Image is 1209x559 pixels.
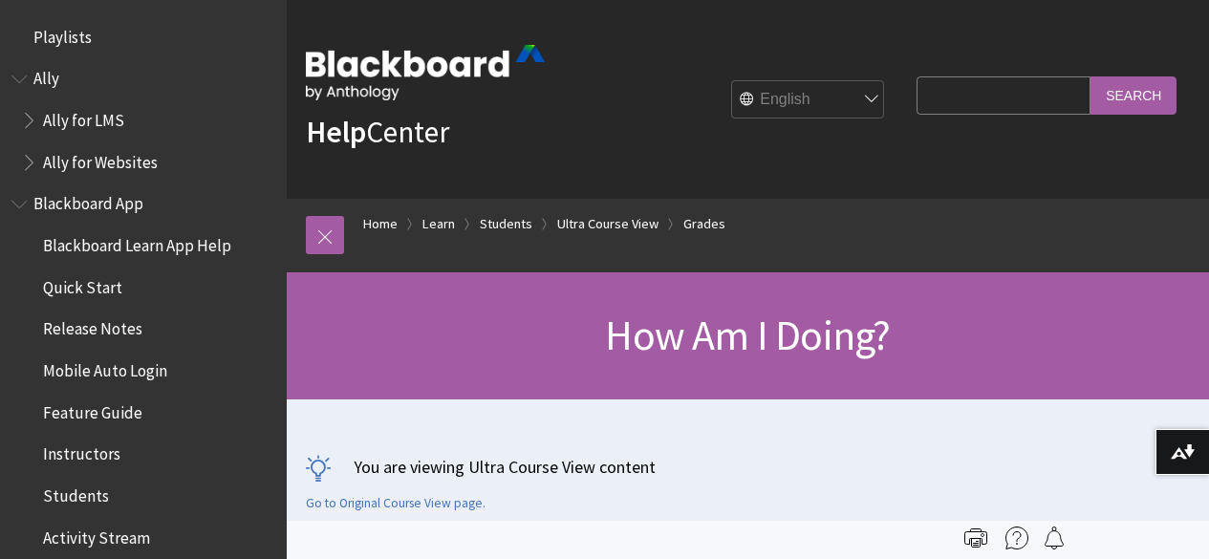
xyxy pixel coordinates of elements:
[33,21,92,47] span: Playlists
[43,146,158,172] span: Ally for Websites
[306,455,1190,479] p: You are viewing Ultra Course View content
[43,313,142,339] span: Release Notes
[605,309,890,361] span: How Am I Doing?
[43,480,109,505] span: Students
[557,212,658,236] a: Ultra Course View
[480,212,532,236] a: Students
[306,495,486,512] a: Go to Original Course View page.
[732,81,885,119] select: Site Language Selector
[33,188,143,214] span: Blackboard App
[1043,527,1066,549] img: Follow this page
[43,397,142,422] span: Feature Guide
[422,212,455,236] a: Learn
[11,21,275,54] nav: Book outline for Playlists
[43,271,122,297] span: Quick Start
[43,522,150,548] span: Activity Stream
[683,212,725,236] a: Grades
[43,439,120,464] span: Instructors
[306,113,449,151] a: HelpCenter
[43,104,124,130] span: Ally for LMS
[43,355,167,380] span: Mobile Auto Login
[306,45,545,100] img: Blackboard by Anthology
[43,229,231,255] span: Blackboard Learn App Help
[306,113,366,151] strong: Help
[363,212,398,236] a: Home
[1090,76,1177,114] input: Search
[11,63,275,179] nav: Book outline for Anthology Ally Help
[964,527,987,549] img: Print
[1005,527,1028,549] img: More help
[33,63,59,89] span: Ally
